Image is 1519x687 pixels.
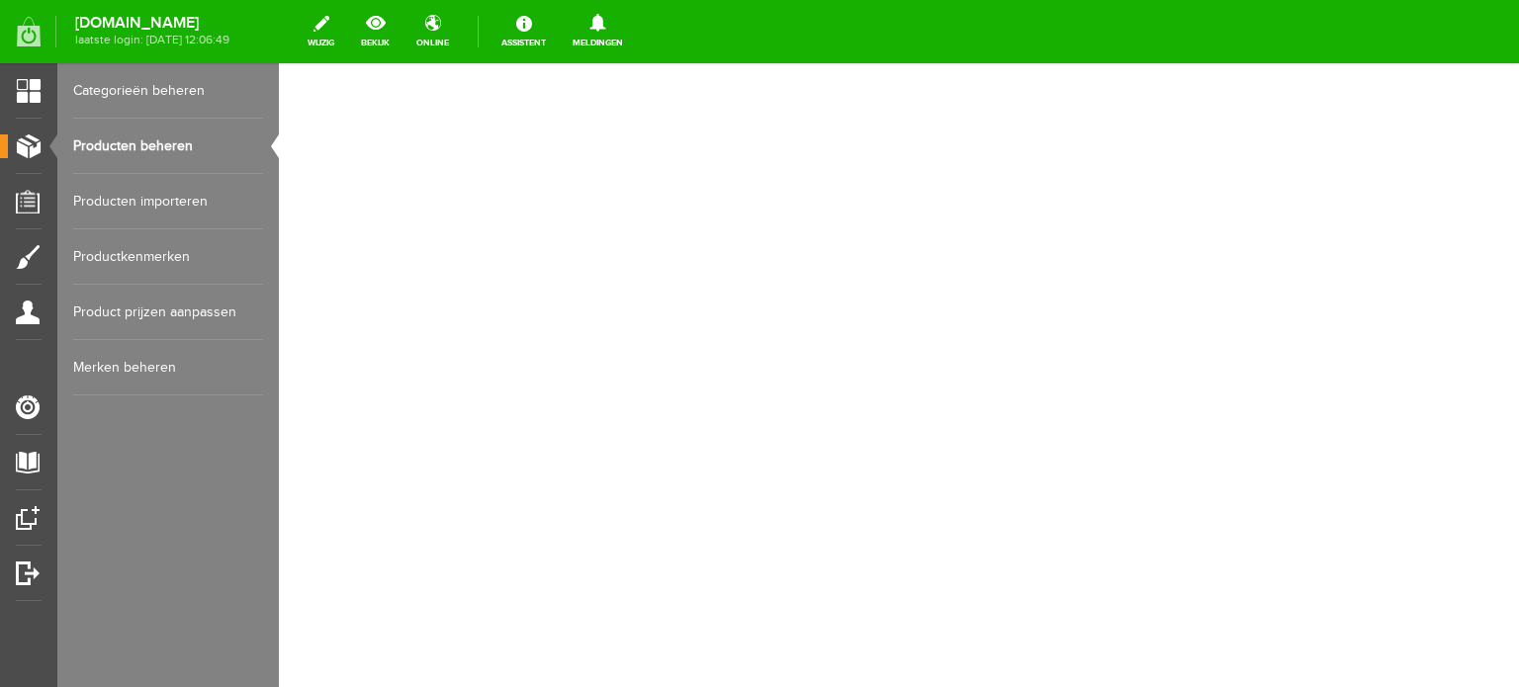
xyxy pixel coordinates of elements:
a: Merken beheren [73,340,263,395]
a: online [404,10,461,53]
a: Meldingen [561,10,635,53]
strong: [DOMAIN_NAME] [75,18,229,29]
a: Producten importeren [73,174,263,229]
a: Product prijzen aanpassen [73,285,263,340]
a: Assistent [490,10,558,53]
a: Producten beheren [73,119,263,174]
a: wijzig [296,10,346,53]
span: laatste login: [DATE] 12:06:49 [75,35,229,45]
a: Categorieën beheren [73,63,263,119]
a: bekijk [349,10,402,53]
a: Productkenmerken [73,229,263,285]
